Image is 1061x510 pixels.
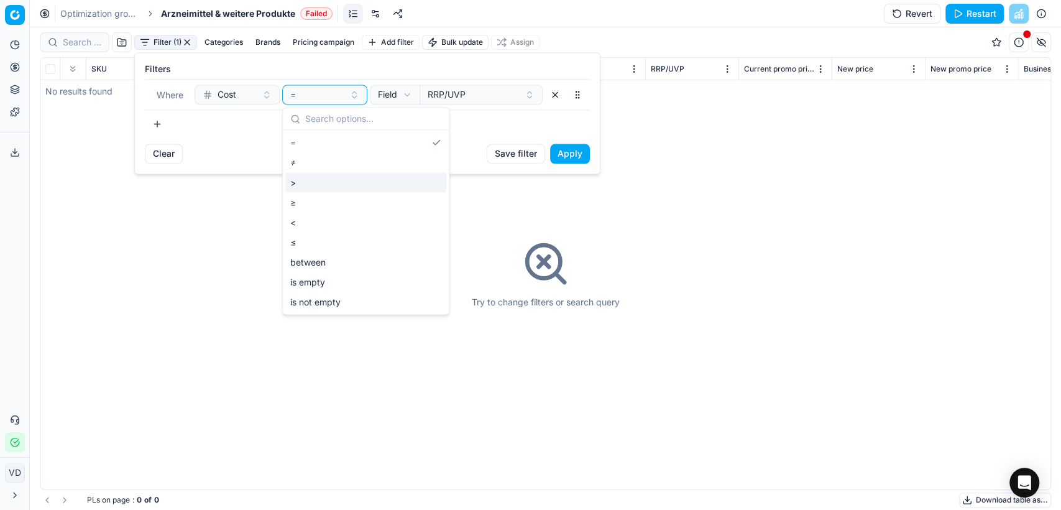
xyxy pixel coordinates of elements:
[218,88,236,101] span: Cost
[290,88,296,101] span: =
[305,106,441,131] input: Search options...
[285,252,446,272] div: between
[145,63,590,75] label: Filters
[285,172,446,192] div: >
[285,192,446,212] div: ≥
[285,152,446,172] div: ≠
[285,212,446,232] div: <
[283,130,449,314] div: Suggestions
[285,132,446,152] div: =
[157,90,183,100] span: Where
[285,292,446,312] div: is not empty
[285,272,446,292] div: is empty
[428,88,466,101] span: RRP/UVP
[285,232,446,252] div: ≤
[487,144,545,164] button: Save filter
[550,144,590,164] button: Apply
[145,144,183,164] button: Clear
